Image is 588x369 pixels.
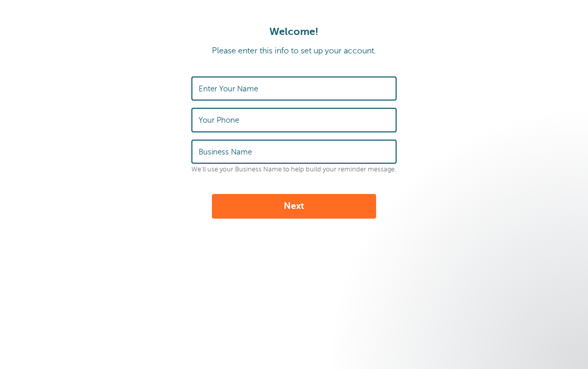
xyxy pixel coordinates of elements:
[10,46,578,56] p: Please enter this info to set up your account.
[199,115,239,125] label: Your Phone
[199,84,258,93] label: Enter Your Name
[191,166,397,173] p: We'll use your Business Name to help build your reminder message.
[212,194,376,219] button: Next
[10,26,578,38] h1: Welcome!
[199,147,252,157] label: Business Name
